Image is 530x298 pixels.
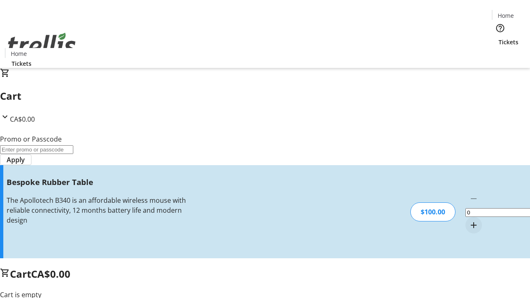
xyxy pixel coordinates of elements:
[492,46,508,63] button: Cart
[492,11,519,20] a: Home
[31,267,70,281] span: CA$0.00
[498,11,514,20] span: Home
[7,195,188,225] div: The Apollotech B340 is an affordable wireless mouse with reliable connectivity, 12 months battery...
[5,24,79,65] img: Orient E2E Organization d0hUur2g40's Logo
[499,38,518,46] span: Tickets
[7,176,188,188] h3: Bespoke Rubber Table
[11,49,27,58] span: Home
[12,59,31,68] span: Tickets
[465,217,482,233] button: Increment by one
[5,49,32,58] a: Home
[492,20,508,36] button: Help
[10,115,35,124] span: CA$0.00
[492,38,525,46] a: Tickets
[7,155,25,165] span: Apply
[410,202,455,221] div: $100.00
[5,59,38,68] a: Tickets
